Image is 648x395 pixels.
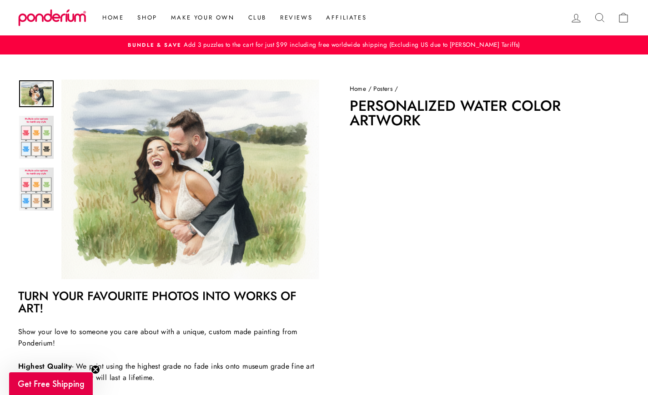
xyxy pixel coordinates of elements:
[18,9,86,26] img: Ponderium
[18,290,319,314] h3: Turn your favourite photos into works of art!
[128,41,181,49] span: Bundle & Save
[319,10,373,26] a: Affiliates
[350,84,630,94] nav: breadcrumbs
[181,40,520,49] span: Add 3 puzzles to the cart for just $99 including free worldwide shipping (Excluding US due to [PE...
[395,84,398,93] span: /
[19,116,54,159] img: Personalized Water Color Artwork
[350,84,367,93] a: Home
[273,10,319,26] a: Reviews
[373,84,392,93] a: Posters
[18,326,319,349] p: Show your love to someone you care about with a unique, custom made painting from Ponderium!
[164,10,241,26] a: Make Your Own
[368,84,372,93] span: /
[241,10,273,26] a: Club
[19,168,54,211] img: Personalized Water Color Artwork
[9,372,93,395] div: Get Free ShippingClose teaser
[18,361,72,371] strong: Highest Quality
[91,10,373,26] ul: Primary
[131,10,164,26] a: Shop
[20,40,628,50] a: Bundle & SaveAdd 3 puzzles to the cart for just $99 including free worldwide shipping (Excluding ...
[18,378,85,390] span: Get Free Shipping
[95,10,131,26] a: Home
[350,99,630,128] h1: Personalized Water Color Artwork
[91,365,100,374] button: Close teaser
[18,361,315,383] span: - We print using the highest grade no fade inks onto museum grade fine art paper ensuring your ar...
